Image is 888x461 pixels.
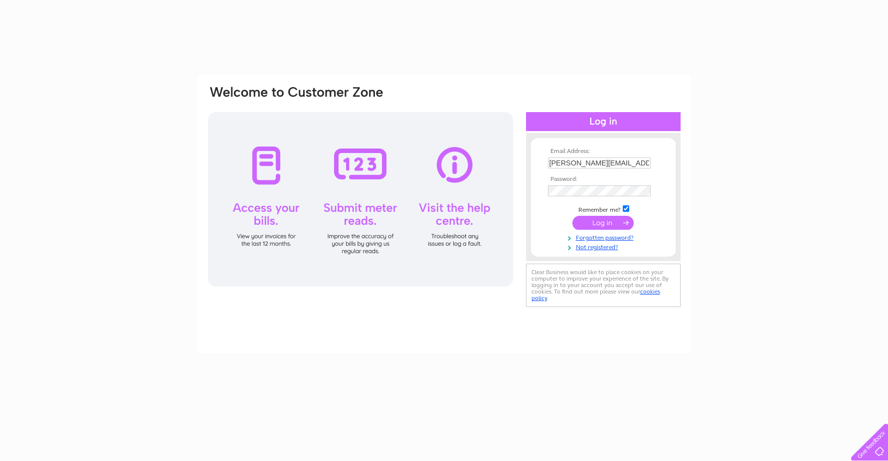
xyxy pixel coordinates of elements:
input: Submit [572,216,634,230]
td: Remember me? [545,204,661,214]
th: Email Address: [545,148,661,155]
a: Not registered? [548,242,661,251]
a: Forgotten password? [548,232,661,242]
a: cookies policy [532,288,660,302]
th: Password: [545,176,661,183]
div: Clear Business would like to place cookies on your computer to improve your experience of the sit... [526,264,681,307]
